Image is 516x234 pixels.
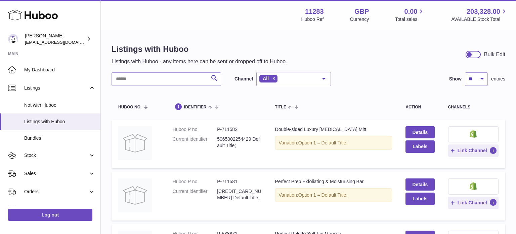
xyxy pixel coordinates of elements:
span: Listings with Huboo [24,119,95,125]
button: Labels [405,193,434,205]
dd: P-711582 [217,126,261,133]
strong: GBP [354,7,369,16]
img: Double-sided Luxury Tanning Mitt [118,126,152,160]
div: Double-sided Luxury [MEDICAL_DATA] Mitt [275,126,392,133]
div: action [405,105,434,109]
img: shopify-small.png [470,130,477,138]
div: Variation: [275,136,392,150]
span: entries [491,76,505,82]
dt: Huboo P no [173,126,217,133]
div: Currency [350,16,369,23]
span: [EMAIL_ADDRESS][DOMAIN_NAME] [25,39,99,45]
span: Sales [24,170,88,177]
span: Orders [24,189,88,195]
label: Show [449,76,462,82]
dd: 5065002254429 Default Title; [217,136,261,149]
span: All [263,76,269,81]
span: Link Channel [458,200,487,206]
span: 0.00 [404,7,418,16]
div: Huboo Ref [301,16,324,23]
dt: Current identifier [173,136,217,149]
span: My Dashboard [24,67,95,73]
div: [PERSON_NAME] [25,33,85,45]
button: Link Channel [448,197,499,209]
dt: Current identifier [173,188,217,201]
a: Log out [8,209,92,221]
dd: [CREDIT_CARD_NUMBER] Default Title; [217,188,261,201]
p: Listings with Huboo - any items here can be sent or dropped off to Huboo. [112,58,287,65]
span: Huboo no [118,105,140,109]
a: 203,328.00 AVAILABLE Stock Total [451,7,508,23]
span: Bundles [24,135,95,141]
dd: P-711581 [217,178,261,185]
img: Perfect Prep Exfoliating & Moisturising Bar [118,178,152,212]
span: AVAILABLE Stock Total [451,16,508,23]
strong: 11283 [305,7,324,16]
span: Not with Huboo [24,102,95,108]
label: Channel [234,76,253,82]
span: 203,328.00 [467,7,500,16]
a: Details [405,178,434,191]
span: Stock [24,152,88,159]
div: Perfect Prep Exfoliating & Moisturising Bar [275,178,392,185]
a: Details [405,126,434,138]
dt: Huboo P no [173,178,217,185]
span: identifier [184,105,207,109]
button: Labels [405,140,434,153]
img: internalAdmin-11283@internal.huboo.com [8,34,18,44]
span: title [275,105,286,109]
button: Link Channel [448,144,499,157]
span: Option 1 = Default Title; [298,192,348,198]
div: channels [448,105,499,109]
div: Bulk Edit [484,51,505,58]
img: shopify-small.png [470,182,477,190]
span: Link Channel [458,147,487,154]
span: Usage [24,207,95,213]
div: Variation: [275,188,392,202]
span: Listings [24,85,88,91]
h1: Listings with Huboo [112,44,287,55]
span: Total sales [395,16,425,23]
span: Option 1 = Default Title; [298,140,348,145]
a: 0.00 Total sales [395,7,425,23]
